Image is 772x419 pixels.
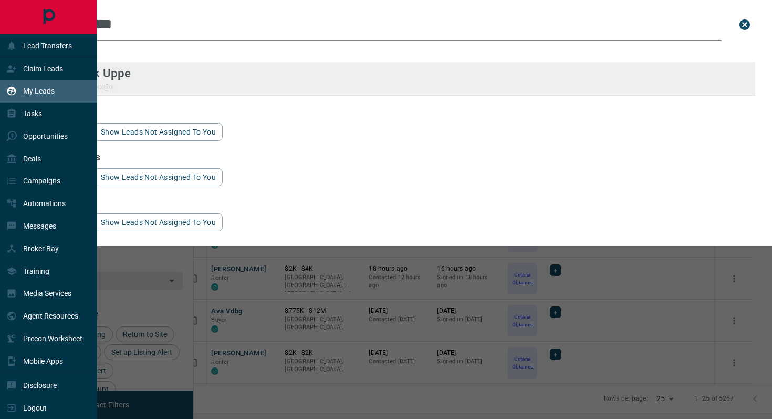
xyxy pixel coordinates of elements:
[94,123,223,141] button: show leads not assigned to you
[40,47,755,56] h3: name matches
[40,154,755,162] h3: phone matches
[94,213,223,231] button: show leads not assigned to you
[734,14,755,35] button: close search bar
[40,108,755,117] h3: email matches
[40,199,755,207] h3: id matches
[94,168,223,186] button: show leads not assigned to you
